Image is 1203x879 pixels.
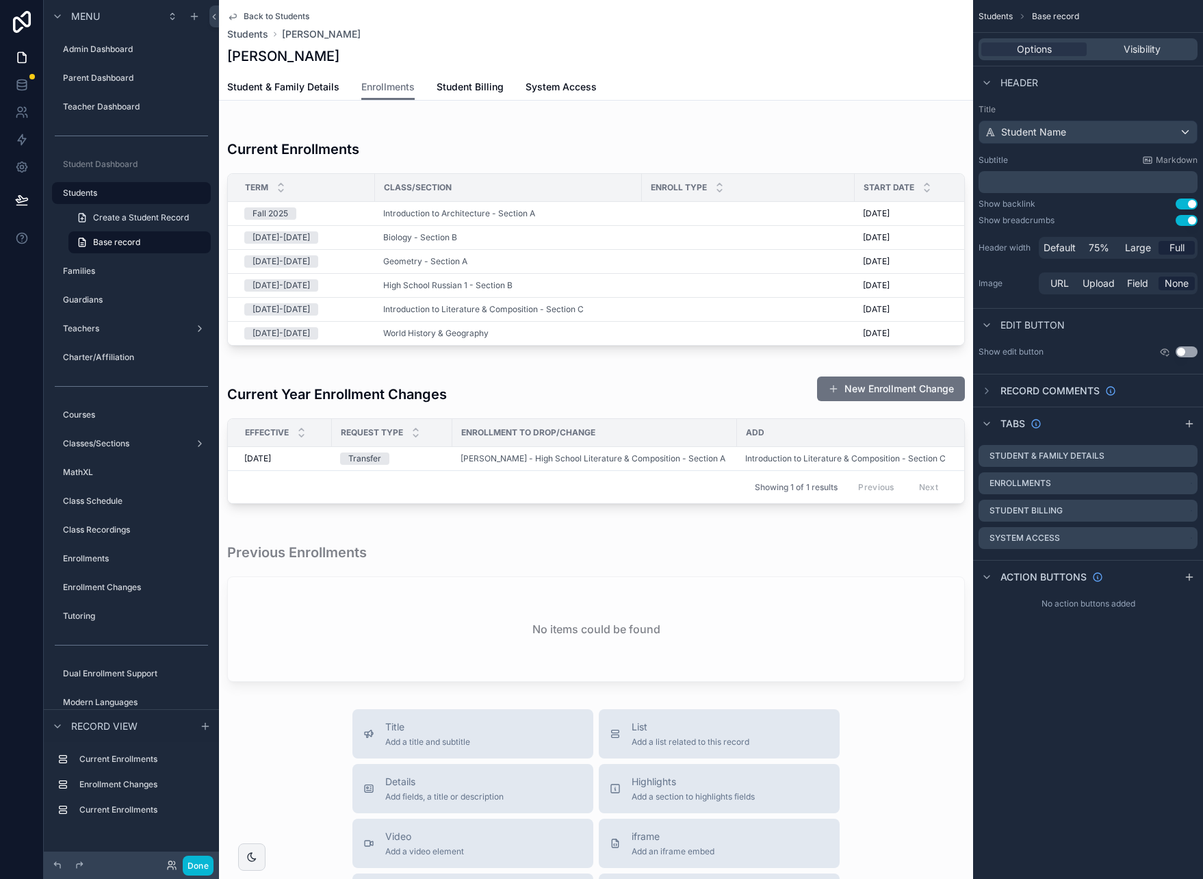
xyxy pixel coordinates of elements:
[245,182,268,193] span: Term
[1000,570,1087,584] span: Action buttons
[63,697,208,708] label: Modern Languages
[989,505,1063,516] label: Student Billing
[227,75,339,102] a: Student & Family Details
[1169,241,1185,255] span: Full
[1083,277,1115,290] span: Upload
[599,764,840,813] button: HighlightsAdd a section to highlights fields
[63,44,208,55] label: Admin Dashboard
[63,352,208,363] label: Charter/Affiliation
[632,775,755,789] span: Highlights
[52,691,211,713] a: Modern Languages
[385,775,504,789] span: Details
[461,427,595,438] span: Enrollment to Drop/Change
[52,346,211,368] a: Charter/Affiliation
[385,846,464,857] span: Add a video element
[52,548,211,570] a: Enrollments
[979,155,1008,166] label: Subtitle
[63,266,208,277] label: Families
[361,80,415,94] span: Enrollments
[341,427,403,438] span: Request Type
[63,73,208,84] label: Parent Dashboard
[1156,155,1198,166] span: Markdown
[599,819,840,868] button: iframeAdd an iframe embed
[1050,277,1069,290] span: URL
[437,75,504,102] a: Student Billing
[52,605,211,627] a: Tutoring
[63,294,208,305] label: Guardians
[979,199,1035,209] div: Show backlink
[1000,76,1038,90] span: Header
[63,101,208,112] label: Teacher Dashboard
[63,668,208,679] label: Dual Enrollment Support
[227,47,339,66] h1: [PERSON_NAME]
[385,830,464,843] span: Video
[227,27,268,41] span: Students
[1000,318,1065,332] span: Edit button
[63,496,208,507] label: Class Schedule
[385,720,470,734] span: Title
[1165,277,1189,290] span: None
[979,242,1033,253] label: Header width
[864,182,914,193] span: Start Date
[227,80,339,94] span: Student & Family Details
[79,804,205,815] label: Current Enrollments
[1142,155,1198,166] a: Markdown
[979,11,1013,22] span: Students
[385,791,504,802] span: Add fields, a title or description
[746,427,764,438] span: Add
[68,231,211,253] a: Base record
[52,519,211,541] a: Class Recordings
[52,461,211,483] a: MathXL
[632,737,749,748] span: Add a list related to this record
[52,38,211,60] a: Admin Dashboard
[63,438,189,449] label: Classes/Sections
[71,10,100,23] span: Menu
[282,27,361,41] a: [PERSON_NAME]
[44,742,219,835] div: scrollable content
[1127,277,1148,290] span: Field
[632,791,755,802] span: Add a section to highlights fields
[79,754,205,765] label: Current Enrollments
[979,120,1198,144] button: Student Name
[989,450,1104,461] label: Student & Family Details
[352,764,593,813] button: DetailsAdd fields, a title or description
[52,182,211,204] a: Students
[1044,241,1076,255] span: Default
[979,346,1044,357] label: Show edit button
[989,478,1051,489] label: Enrollments
[651,182,707,193] span: Enroll Type
[352,709,593,759] button: TitleAdd a title and subtitle
[1032,11,1079,22] span: Base record
[63,553,208,564] label: Enrollments
[52,260,211,282] a: Families
[63,611,208,622] label: Tutoring
[989,533,1060,544] label: System Access
[632,846,714,857] span: Add an iframe embed
[52,490,211,512] a: Class Schedule
[1000,417,1025,431] span: Tabs
[979,171,1198,193] div: scrollable content
[361,75,415,101] a: Enrollments
[63,582,208,593] label: Enrollment Changes
[63,409,208,420] label: Courses
[599,709,840,759] button: ListAdd a list related to this record
[52,433,211,455] a: Classes/Sections
[52,289,211,311] a: Guardians
[526,75,597,102] a: System Access
[244,11,309,22] span: Back to Students
[52,67,211,89] a: Parent Dashboard
[79,779,205,790] label: Enrollment Changes
[1000,384,1100,398] span: Record comments
[1124,42,1161,56] span: Visibility
[63,467,208,478] label: MathXL
[63,524,208,535] label: Class Recordings
[352,819,593,868] button: VideoAdd a video element
[52,404,211,426] a: Courses
[384,182,452,193] span: Class/Section
[973,593,1203,615] div: No action buttons added
[52,318,211,340] a: Teachers
[63,323,189,334] label: Teachers
[437,80,504,94] span: Student Billing
[63,159,208,170] label: Student Dashboard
